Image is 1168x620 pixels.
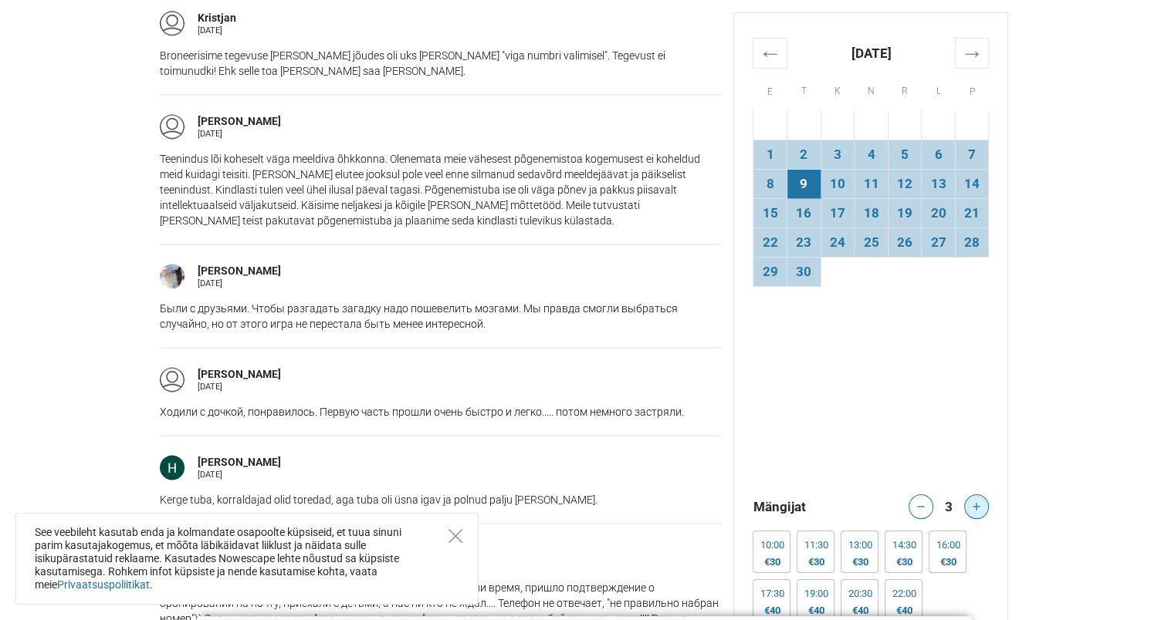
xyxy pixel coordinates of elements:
[787,198,821,227] td: 16
[821,198,855,227] td: 17
[753,68,787,110] th: E
[198,382,281,391] div: [DATE]
[753,257,787,286] td: 29
[760,588,784,600] div: 17:30
[160,151,722,228] p: Teenindus lõi koheselt väga meeldiva õhkkonna. Olenemata meie vähesest põgenemistoa kogemusest ei...
[198,26,236,35] div: [DATE]
[848,539,872,551] div: 13:00
[753,227,787,257] td: 22
[787,38,955,68] th: [DATE]
[892,539,916,551] div: 14:30
[936,556,960,568] div: €30
[198,130,281,138] div: [DATE]
[804,539,828,551] div: 11:30
[760,605,784,617] div: €40
[888,140,922,169] td: 5
[955,38,989,68] th: →
[198,279,281,288] div: [DATE]
[753,38,787,68] th: ←
[821,140,855,169] td: 3
[787,68,821,110] th: T
[939,494,958,516] div: 3
[892,605,916,617] div: €40
[955,227,989,257] td: 28
[787,140,821,169] td: 2
[198,367,281,382] div: [PERSON_NAME]
[888,169,922,198] td: 12
[804,605,828,617] div: €40
[888,68,922,110] th: R
[955,198,989,227] td: 21
[198,470,281,479] div: [DATE]
[753,286,989,479] iframe: Advertisement
[855,198,889,227] td: 18
[787,257,821,286] td: 30
[57,578,150,591] a: Privaatsuspoliitikat
[892,588,916,600] div: 22:00
[922,169,956,198] td: 13
[198,11,236,26] div: Kristjan
[753,140,787,169] td: 1
[760,556,784,568] div: €30
[753,169,787,198] td: 8
[449,529,462,543] button: Close
[787,169,821,198] td: 9
[198,264,281,279] div: [PERSON_NAME]
[198,455,281,470] div: [PERSON_NAME]
[955,169,989,198] td: 14
[848,605,872,617] div: €40
[936,539,960,551] div: 16:00
[855,140,889,169] td: 4
[821,169,855,198] td: 10
[955,140,989,169] td: 7
[888,227,922,257] td: 26
[804,588,828,600] div: 19:00
[753,198,787,227] td: 15
[848,556,872,568] div: €30
[160,48,722,79] p: Broneerisime tegevuse [PERSON_NAME] jõudes oli uks [PERSON_NAME] "viga numbri valimisel". Tegevus...
[922,140,956,169] td: 6
[747,494,871,519] div: Mängijat
[848,588,872,600] div: 20:30
[160,404,722,420] p: Ходили с дочкой, понравилось. Первую часть прошли очень быстро и легко..... потом немного застряли.
[922,227,956,257] td: 27
[922,68,956,110] th: L
[760,539,784,551] div: 10:00
[198,114,281,130] div: [PERSON_NAME]
[821,227,855,257] td: 24
[922,198,956,227] td: 20
[855,227,889,257] td: 25
[804,556,828,568] div: €30
[855,68,889,110] th: N
[888,198,922,227] td: 19
[160,301,722,332] p: Были с друзьями. Чтобы разгадать загадку надо пошевелить мозгами. Мы правда смогли выбраться случ...
[160,492,722,507] p: Kerge tuba, korraldajad olid toredad, aga tuba oli üsna igav ja polnud palju [PERSON_NAME].
[892,556,916,568] div: €30
[855,169,889,198] td: 11
[821,68,855,110] th: K
[955,68,989,110] th: P
[787,227,821,257] td: 23
[15,513,479,605] div: See veebileht kasutab enda ja kolmandate osapoolte küpsiseid, et tuua sinuni parim kasutajakogemu...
